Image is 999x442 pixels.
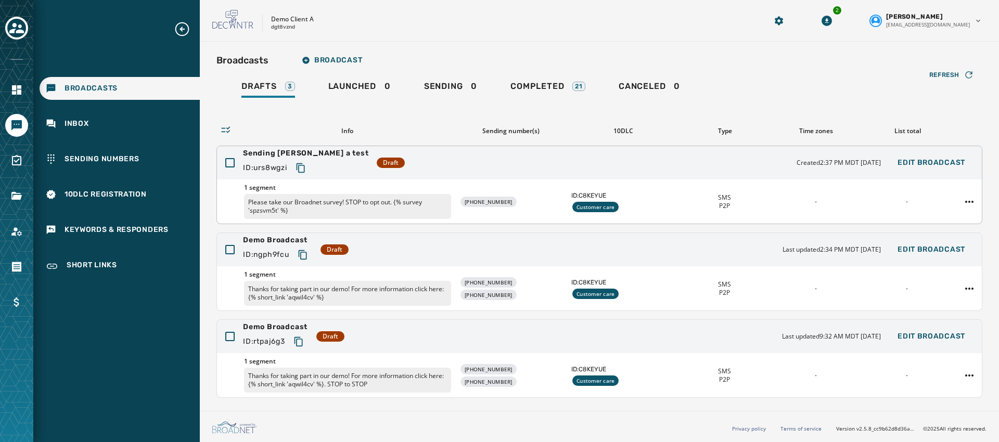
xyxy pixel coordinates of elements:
p: Please take our Broadnet survey! STOP to opt out. {% survey 'spzsvm5t' %} [244,194,451,219]
a: Navigate to Keywords & Responders [40,218,200,241]
p: dgt8vznd [271,23,295,31]
div: Customer care [572,289,619,299]
span: P2P [719,375,730,384]
button: Edit Broadcast [889,326,974,347]
div: - [774,284,857,293]
span: 1 segment [244,357,451,366]
button: Refresh [921,67,982,83]
span: P2P [719,289,730,297]
div: Customer care [572,375,619,386]
span: ID: C8KEYUE [571,191,675,200]
span: ID: rtpaj6g3 [243,336,285,347]
div: 21 [572,82,585,91]
span: Inbox [65,119,89,129]
a: Navigate to Surveys [5,149,28,172]
span: Draft [383,159,399,167]
a: Navigate to Broadcasts [40,77,200,100]
span: Created 2:37 PM MDT [DATE] [797,159,881,167]
a: Completed21 [502,76,594,100]
div: - [774,371,857,380]
span: Canceled [619,81,665,92]
span: Sending [PERSON_NAME] a test [243,148,368,159]
div: - [774,198,857,206]
span: Edit Broadcast [898,245,965,254]
button: Copy text to clipboard [289,332,308,351]
span: Broadcasts [65,83,118,94]
button: Download Menu [817,11,836,30]
span: SMS [718,193,731,202]
a: Launched0 [320,76,399,100]
span: Keywords & Responders [65,225,169,235]
button: Sending Justin a test action menu [961,193,978,210]
a: Terms of service [780,425,822,432]
div: Type [683,127,766,135]
span: Draft [327,245,342,254]
button: Copy text to clipboard [291,159,310,177]
div: - [866,371,949,380]
p: Thanks for taking part in our demo! For more information click here:{% short_link 'aqwil4cv' %} [244,281,451,306]
a: Navigate to Account [5,220,28,243]
button: Copy text to clipboard [293,245,312,264]
a: Canceled0 [610,76,688,100]
button: Broadcast [293,50,370,71]
button: Expand sub nav menu [174,21,199,37]
div: 3 [285,82,295,91]
a: Navigate to Messaging [5,114,28,137]
p: Thanks for taking part in our demo! For more information click here: {% short_link 'aqwil4cv' %}.... [244,368,451,393]
a: Drafts3 [233,76,303,100]
span: © 2025 All rights reserved. [923,425,987,432]
div: [PHONE_NUMBER] [460,277,517,288]
h2: Broadcasts [216,53,268,68]
a: Navigate to Files [5,185,28,207]
div: Sending number(s) [459,127,563,135]
button: Edit Broadcast [889,152,974,173]
div: [PHONE_NUMBER] [460,364,517,374]
span: Edit Broadcast [898,159,965,167]
span: Sending Numbers [65,154,139,164]
span: Demo Broadcast [243,322,308,332]
div: List total [866,127,949,135]
button: Demo Broadcast action menu [961,367,978,384]
span: Launched [328,81,376,92]
div: 0 [424,81,477,98]
div: 2 [832,5,842,16]
span: Demo Broadcast [243,235,312,245]
div: 0 [619,81,680,98]
div: [PHONE_NUMBER] [460,290,517,300]
span: Sending [424,81,463,92]
div: Info [244,127,451,135]
span: P2P [719,202,730,210]
a: Navigate to Sending Numbers [40,148,200,171]
span: 1 segment [244,184,451,192]
div: [PHONE_NUMBER] [460,376,517,387]
span: ID: C8KEYUE [571,278,675,287]
a: Navigate to Billing [5,291,28,314]
a: Navigate to Short Links [40,254,200,279]
span: [PERSON_NAME] [886,12,943,21]
div: - [866,198,949,206]
span: Drafts [241,81,277,92]
span: Broadcast [302,56,362,64]
div: - [866,284,949,293]
button: Demo Broadcast action menu [961,280,978,297]
span: ID: ngph9fcu [243,250,289,260]
span: Version [836,425,915,433]
span: Edit Broadcast [898,332,965,341]
span: [EMAIL_ADDRESS][DOMAIN_NAME] [886,21,970,29]
span: ID: urs8wgzi [243,163,287,173]
a: Navigate to Home [5,79,28,101]
a: Navigate to Inbox [40,112,200,135]
a: Privacy policy [732,425,766,432]
button: Manage global settings [770,11,788,30]
span: Short Links [67,260,117,272]
span: SMS [718,280,731,289]
span: Refresh [929,71,959,79]
span: Last updated 9:32 AM MDT [DATE] [782,332,881,341]
span: ID: C8KEYUE [571,365,675,373]
div: 0 [328,81,391,98]
p: Demo Client A [271,15,314,23]
div: Customer care [572,202,619,212]
a: Navigate to Orders [5,255,28,278]
div: [PHONE_NUMBER] [460,197,517,207]
span: 1 segment [244,270,451,279]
